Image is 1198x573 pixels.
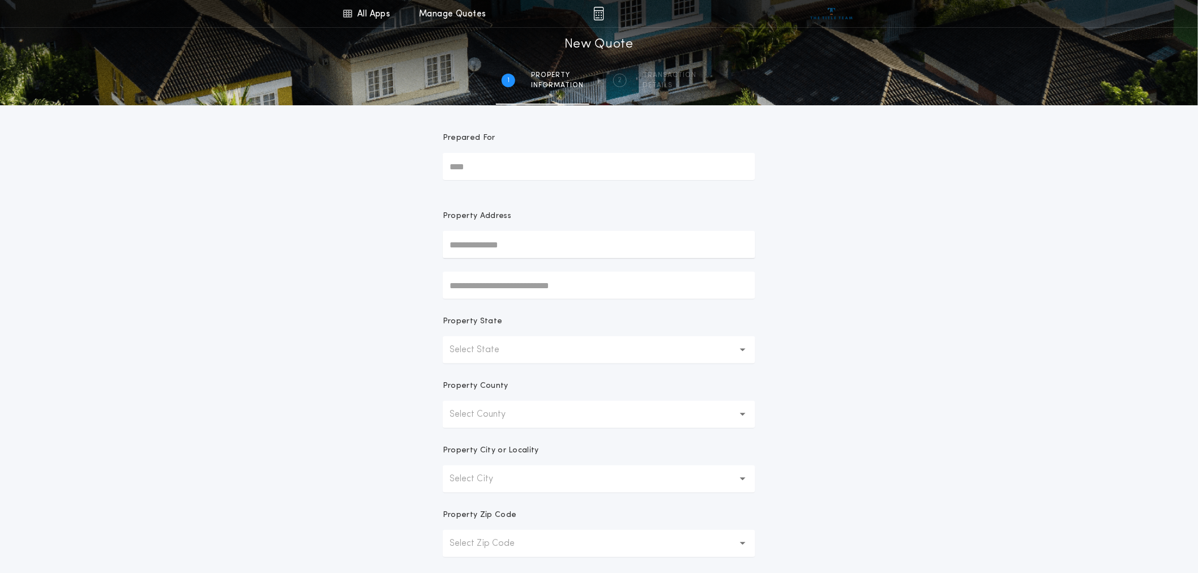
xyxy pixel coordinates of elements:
p: Select Zip Code [450,537,533,550]
button: Select City [443,465,755,493]
p: Select City [450,472,511,486]
p: Property Address [443,211,755,222]
button: Select County [443,401,755,428]
img: img [593,7,604,20]
button: Select Zip Code [443,530,755,557]
p: Prepared For [443,132,495,144]
span: Property [531,71,584,80]
h1: New Quote [564,36,634,54]
p: Property Zip Code [443,510,516,521]
button: Select State [443,336,755,364]
p: Select County [450,408,524,421]
h2: 2 [618,76,622,85]
img: vs-icon [811,8,853,19]
p: Property State [443,316,502,327]
span: details [643,81,696,90]
input: Prepared For [443,153,755,180]
h2: 1 [507,76,510,85]
p: Select State [450,343,517,357]
p: Property City or Locality [443,445,539,456]
span: information [531,81,584,90]
p: Property County [443,380,508,392]
span: Transaction [643,71,696,80]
